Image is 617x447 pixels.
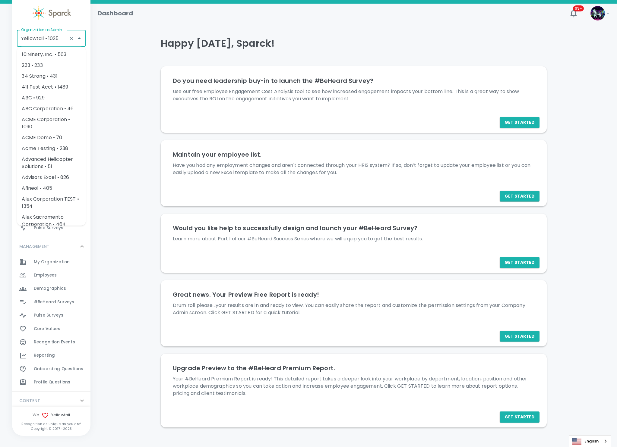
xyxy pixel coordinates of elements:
[34,299,74,305] span: #BeHeard Surveys
[17,114,86,132] li: ACME Corporation • 1090
[12,155,90,168] a: Recognize!
[173,88,535,102] p: Use our free Employee Engagement Cost Analysis tool to see how increased engagement impacts your ...
[17,194,86,212] li: Alex Corporation TEST • 1354
[173,302,535,316] p: Drum roll please...your results are in and ready to view. You can easily share the report and cus...
[12,322,90,336] div: Core Values
[17,103,86,114] li: ABC Corporation • 46
[173,363,535,373] h6: Upgrade Preview to the #BeHeard Premium Report.
[12,81,90,94] a: Roles
[17,92,86,103] li: ABC • 929
[569,435,611,447] aside: Language selected: English
[17,154,86,172] li: Advanced Helicopter Solutions • 51
[566,6,581,20] button: 99+
[12,141,90,155] a: Profile
[12,208,90,221] a: #BeHeard Survey
[12,392,90,410] div: CONTENT
[12,128,90,237] div: GENERAL
[590,6,605,20] img: Picture of Sparck
[12,421,90,426] p: Recognition as unique as you are!
[12,6,90,20] a: Sparck logo
[12,67,90,80] a: Organizations
[19,243,50,249] p: MANAGEMENT
[12,94,90,107] div: Virgin Experiences
[12,49,90,67] div: SPARCK
[12,110,90,128] div: GENERAL
[500,191,539,202] button: Get Started
[12,237,90,255] div: MANAGEMENT
[17,212,86,230] li: Alex Sacramento Corporation • 464
[12,128,90,141] a: Feed
[17,183,86,194] li: Afineol • 405
[17,82,86,92] li: 411 Test Acct • 1489
[161,37,547,49] h4: Happy [DATE], Sparck!
[17,172,86,183] li: Advisors Excel • 826
[500,411,539,423] button: Get Started
[173,150,535,159] h6: Maintain your employee list.
[34,272,57,278] span: Employees
[12,362,90,376] a: Onboarding Questions
[500,257,539,268] button: Get Started
[173,235,535,242] p: Learn more about Part I of our #BeHeard Success Series where we will equip you to get the best re...
[173,223,535,233] h6: Would you like help to successfully design and launch your #BeHeard Survey?
[34,339,75,345] span: Recognition Events
[34,312,63,318] span: Pulse Surveys
[67,34,76,42] button: Clear
[569,435,611,447] div: Language
[34,379,71,385] span: Profile Questions
[17,60,86,71] li: 233 • 233
[569,436,611,447] a: English
[12,195,90,208] a: Team Insights
[17,143,86,154] li: Acme Testing • 238
[12,309,90,322] a: Pulse Surveys
[12,295,90,309] a: #BeHeard Surveys
[21,27,62,32] label: Organization as Admin
[12,282,90,295] a: Demographics
[17,49,86,60] li: 10:Ninety, Inc. • 563
[75,34,84,42] button: Close
[12,181,90,195] a: Dashboard
[173,76,535,86] h6: Do you need leadership buy-in to launch the #BeHeard Survey?
[17,132,86,143] li: ACME Demo • 70
[173,290,535,299] h6: Great news. Your Preview Free Report is ready!
[12,336,90,349] a: Recognition Events
[12,255,90,269] a: My Organization
[12,349,90,362] a: Reporting
[12,412,90,419] span: We Yellowtail
[34,259,70,265] span: My Organization
[500,117,539,128] button: Get Started
[32,6,71,20] img: Sparck logo
[19,398,40,404] p: CONTENT
[573,5,584,11] span: 99+
[98,8,133,18] h1: Dashboard
[34,225,63,231] span: Pulse Surveys
[12,221,90,235] a: Pulse Surveys
[12,168,90,181] a: People
[12,376,90,389] div: Profile Questions
[12,269,90,282] div: Employees
[500,331,539,342] button: Get Started
[12,255,90,392] div: MANAGEMENT
[12,426,90,431] p: Copyright © 2017 - 2025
